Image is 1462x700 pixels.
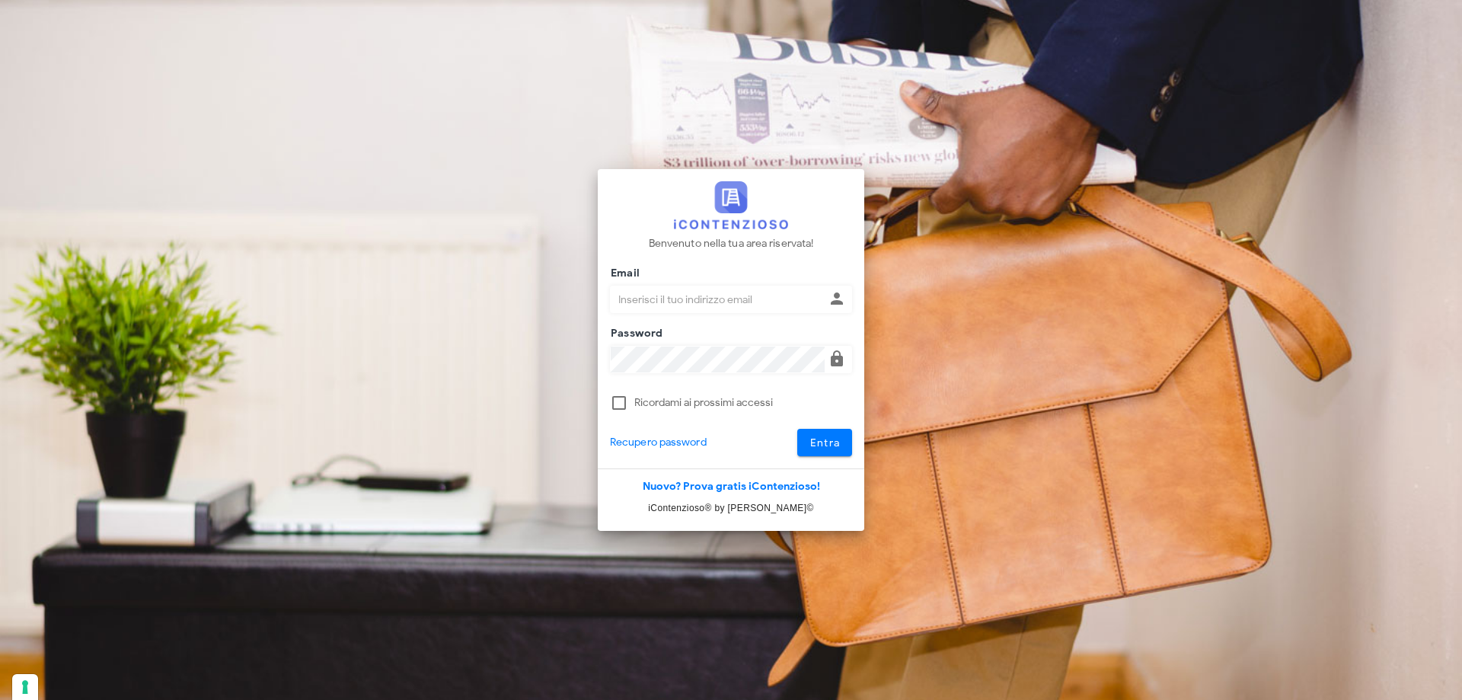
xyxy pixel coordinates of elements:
label: Email [606,266,640,281]
button: Le tue preferenze relative al consenso per le tecnologie di tracciamento [12,674,38,700]
label: Ricordami ai prossimi accessi [634,395,852,411]
a: Recupero password [610,434,707,451]
input: Inserisci il tuo indirizzo email [611,286,825,312]
label: Password [606,326,663,341]
button: Entra [797,429,853,456]
a: Nuovo? Prova gratis iContenzioso! [643,480,820,493]
span: Entra [809,436,841,449]
p: iContenzioso® by [PERSON_NAME]© [598,500,864,516]
p: Benvenuto nella tua area riservata! [649,235,814,252]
